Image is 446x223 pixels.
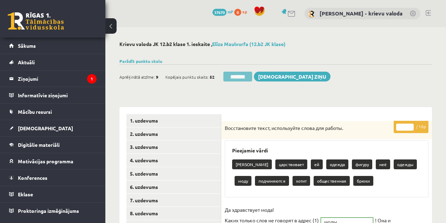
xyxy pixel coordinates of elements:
span: 0 [234,9,241,16]
span: Motivācijas programma [18,158,73,164]
a: 5. uzdevums [126,167,221,180]
span: 52 [210,72,215,82]
a: Elīza Maulvurfa (12.b2 JK klase) [212,41,286,47]
a: [PERSON_NAME] - krievu valoda [320,10,402,17]
span: Eklase [18,191,33,197]
legend: Informatīvie ziņojumi [18,87,97,103]
p: фигуру [352,159,372,169]
p: брюки [353,176,373,186]
p: / 10p [394,121,428,133]
p: одежда [326,159,348,169]
p: неё [376,159,390,169]
h3: Pieejamie vārdi [232,147,421,153]
p: одежды [394,159,417,169]
legend: Ziņojumi [18,71,97,87]
a: Motivācijas programma [9,153,97,169]
h2: Krievu valoda JK 12.b2 klase 1. ieskaite , [119,41,432,47]
a: Informatīvie ziņojumi [9,87,97,103]
a: 3. uzdevums [126,140,221,153]
a: 2. uzdevums [126,127,221,140]
span: Sākums [18,42,36,49]
span: xp [242,9,247,14]
a: Sākums [9,38,97,54]
p: Восстановите текст, используйте слова для работы. [225,125,393,132]
span: Mācību resursi [18,109,52,115]
a: 7. uzdevums [126,194,221,207]
span: Konferences [18,175,47,181]
p: моду [235,176,251,186]
a: Eklase [9,186,97,202]
a: Rīgas 1. Tālmācības vidusskola [8,12,64,30]
span: 37670 [212,9,227,16]
a: [DEMOGRAPHIC_DATA] ziņu [254,72,330,81]
a: 4. uzdevums [126,154,221,167]
span: Kopējais punktu skaits: [165,72,209,82]
a: 1. uzdevums [126,114,221,127]
span: [DEMOGRAPHIC_DATA] [18,125,73,131]
a: Konferences [9,170,97,186]
span: Proktoringa izmēģinājums [18,208,79,214]
i: 1 [87,74,97,84]
p: хотит [293,176,310,186]
a: Parādīt punktu skalu [119,58,162,64]
img: Ludmila Ziediņa - krievu valoda [308,11,315,18]
span: Digitālie materiāli [18,142,60,148]
span: Aktuāli [18,59,35,65]
a: Aktuāli [9,54,97,70]
a: Digitālie materiāli [9,137,97,153]
span: mP [228,9,233,14]
p: [PERSON_NAME] [232,159,272,169]
a: 6. uzdevums [126,181,221,194]
p: ей [311,159,323,169]
a: 37670 mP [212,9,233,14]
a: 0 xp [234,9,250,14]
a: [DEMOGRAPHIC_DATA] [9,120,97,136]
p: царствовает [275,159,307,169]
a: Ziņojumi1 [9,71,97,87]
a: 8. uzdevums [126,207,221,220]
span: 9 [156,72,158,82]
span: Aprēķinātā atzīme: [119,72,155,82]
body: Bagātinātā teksta redaktors, wiswyg-editor-47434014557820-1760089487-503 [7,7,195,14]
p: подчиняются [255,176,289,186]
a: Proktoringa izmēģinājums [9,203,97,219]
p: общественная [314,176,350,186]
a: Mācību resursi [9,104,97,120]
